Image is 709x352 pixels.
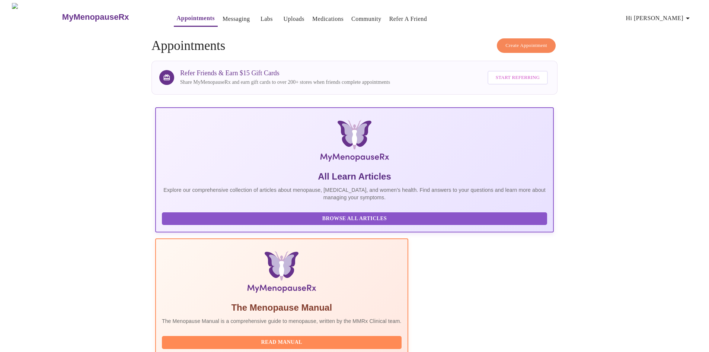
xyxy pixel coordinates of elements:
span: Browse All Articles [169,214,540,223]
p: The Menopause Manual is a comprehensive guide to menopause, written by the MMRx Clinical team. [162,317,402,325]
img: MyMenopauseRx Logo [222,120,487,165]
button: Start Referring [488,71,548,85]
button: Browse All Articles [162,212,547,225]
a: Messaging [223,14,250,24]
span: Create Appointment [505,41,547,50]
button: Refer a Friend [386,12,430,26]
h5: The Menopause Manual [162,302,402,314]
a: Labs [261,14,273,24]
button: Appointments [174,11,218,27]
a: Refer a Friend [389,14,427,24]
h5: All Learn Articles [162,171,547,183]
button: Read Manual [162,336,402,349]
a: Appointments [177,13,215,23]
p: Share MyMenopauseRx and earn gift cards to over 200+ stores when friends complete appointments [180,79,390,86]
a: Uploads [283,14,304,24]
button: Hi [PERSON_NAME] [623,11,695,26]
span: Read Manual [169,338,394,347]
button: Labs [255,12,278,26]
button: Medications [309,12,346,26]
a: Browse All Articles [162,215,549,221]
a: Read Manual [162,339,403,345]
h3: Refer Friends & Earn $15 Gift Cards [180,69,390,77]
a: Start Referring [486,67,550,88]
h4: Appointments [151,38,558,53]
h3: MyMenopauseRx [62,12,129,22]
span: Start Referring [496,73,540,82]
button: Uploads [280,12,307,26]
button: Create Appointment [497,38,556,53]
a: Medications [312,14,344,24]
p: Explore our comprehensive collection of articles about menopause, [MEDICAL_DATA], and women's hea... [162,186,547,201]
a: Community [351,14,381,24]
img: MyMenopauseRx Logo [12,3,61,31]
a: MyMenopauseRx [61,4,159,30]
span: Hi [PERSON_NAME] [626,13,692,23]
img: Menopause Manual [200,251,363,296]
button: Messaging [220,12,253,26]
button: Community [348,12,384,26]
